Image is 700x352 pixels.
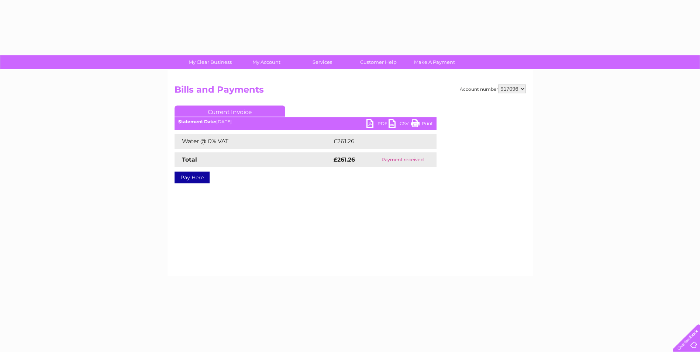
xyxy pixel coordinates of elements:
a: My Clear Business [180,55,241,69]
a: Current Invoice [175,106,285,117]
td: Water @ 0% VAT [175,134,332,149]
a: Make A Payment [404,55,465,69]
strong: Total [182,156,197,163]
a: PDF [366,119,389,130]
td: Payment received [369,152,436,167]
b: Statement Date: [178,119,216,124]
a: My Account [236,55,297,69]
h2: Bills and Payments [175,84,526,99]
td: £261.26 [332,134,423,149]
strong: £261.26 [334,156,355,163]
div: [DATE] [175,119,437,124]
a: Services [292,55,353,69]
a: CSV [389,119,411,130]
a: Pay Here [175,172,210,183]
a: Customer Help [348,55,409,69]
div: Account number [460,84,526,93]
a: Print [411,119,433,130]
